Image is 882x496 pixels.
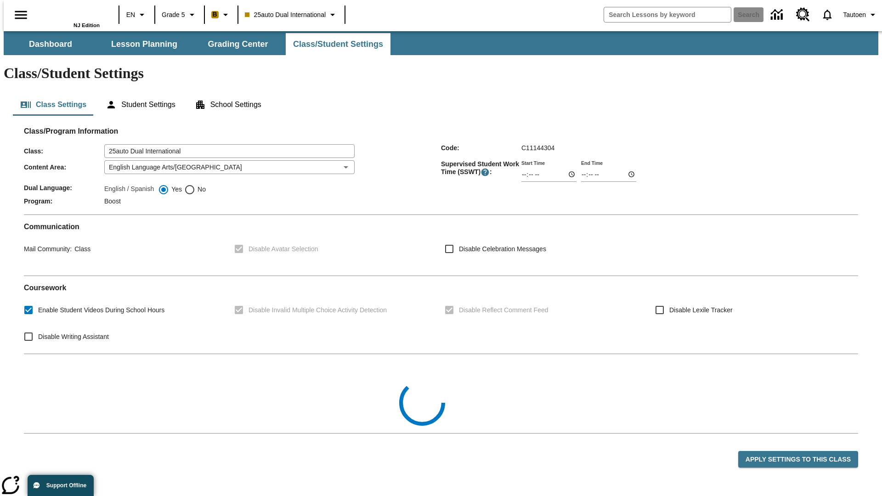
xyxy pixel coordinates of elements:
a: Home [40,4,100,23]
button: Support Offline [28,475,94,496]
span: Class [72,245,90,253]
input: Class [104,144,355,158]
label: English / Spanish [104,184,154,195]
div: Class/Program Information [24,136,858,207]
span: 25auto Dual International [245,10,326,20]
button: Dashboard [5,33,96,55]
a: Data Center [765,2,791,28]
button: Student Settings [98,94,182,116]
button: Class/Student Settings [286,33,390,55]
div: Home [40,3,100,28]
span: Class : [24,147,104,155]
a: Notifications [815,3,839,27]
button: Language: EN, Select a language [122,6,152,23]
span: EN [126,10,135,20]
span: Yes [169,185,182,194]
span: Disable Lexile Tracker [669,305,733,315]
button: Class: 25auto Dual International, Select your class [241,6,342,23]
span: Boost [104,197,121,205]
h2: Course work [24,283,858,292]
span: Tautoen [843,10,866,20]
span: Program : [24,197,104,205]
span: Mail Community : [24,245,72,253]
button: School Settings [187,94,269,116]
label: End Time [581,159,603,166]
button: Grading Center [192,33,284,55]
span: C11144304 [521,144,554,152]
div: SubNavbar [4,33,391,55]
span: Code : [441,144,521,152]
input: search field [604,7,731,22]
button: Lesson Planning [98,33,190,55]
label: Start Time [521,159,545,166]
span: Content Area : [24,163,104,171]
div: Coursework [24,283,858,346]
a: Resource Center, Will open in new tab [791,2,815,27]
span: Supervised Student Work Time (SSWT) : [441,160,521,177]
span: Disable Reflect Comment Feed [459,305,548,315]
button: Supervised Student Work Time is the timeframe when students can take LevelSet and when lessons ar... [481,168,490,177]
span: Dashboard [29,39,72,50]
div: SubNavbar [4,31,878,55]
div: Class/Student Settings [13,94,869,116]
span: B [213,9,217,20]
h2: Class/Program Information [24,127,858,135]
span: Dual Language : [24,184,104,192]
h2: Communication [24,222,858,231]
span: Grading Center [208,39,268,50]
div: English Language Arts/[GEOGRAPHIC_DATA] [104,160,355,174]
button: Class Settings [13,94,94,116]
button: Apply Settings to this Class [738,451,858,468]
h1: Class/Student Settings [4,65,878,82]
button: Grade: Grade 5, Select a grade [158,6,201,23]
span: Grade 5 [162,10,185,20]
span: NJ Edition [73,23,100,28]
span: Class/Student Settings [293,39,383,50]
span: Lesson Planning [111,39,177,50]
span: Disable Invalid Multiple Choice Activity Detection [249,305,387,315]
button: Profile/Settings [839,6,882,23]
span: Disable Avatar Selection [249,244,318,254]
span: Enable Student Videos During School Hours [38,305,164,315]
span: No [195,185,206,194]
span: Disable Writing Assistant [38,332,109,342]
div: Class Collections [24,361,858,426]
span: Disable Celebration Messages [459,244,546,254]
button: Open side menu [7,1,34,28]
button: Boost Class color is peach. Change class color [208,6,235,23]
div: Communication [24,222,858,268]
span: Support Offline [46,482,86,489]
